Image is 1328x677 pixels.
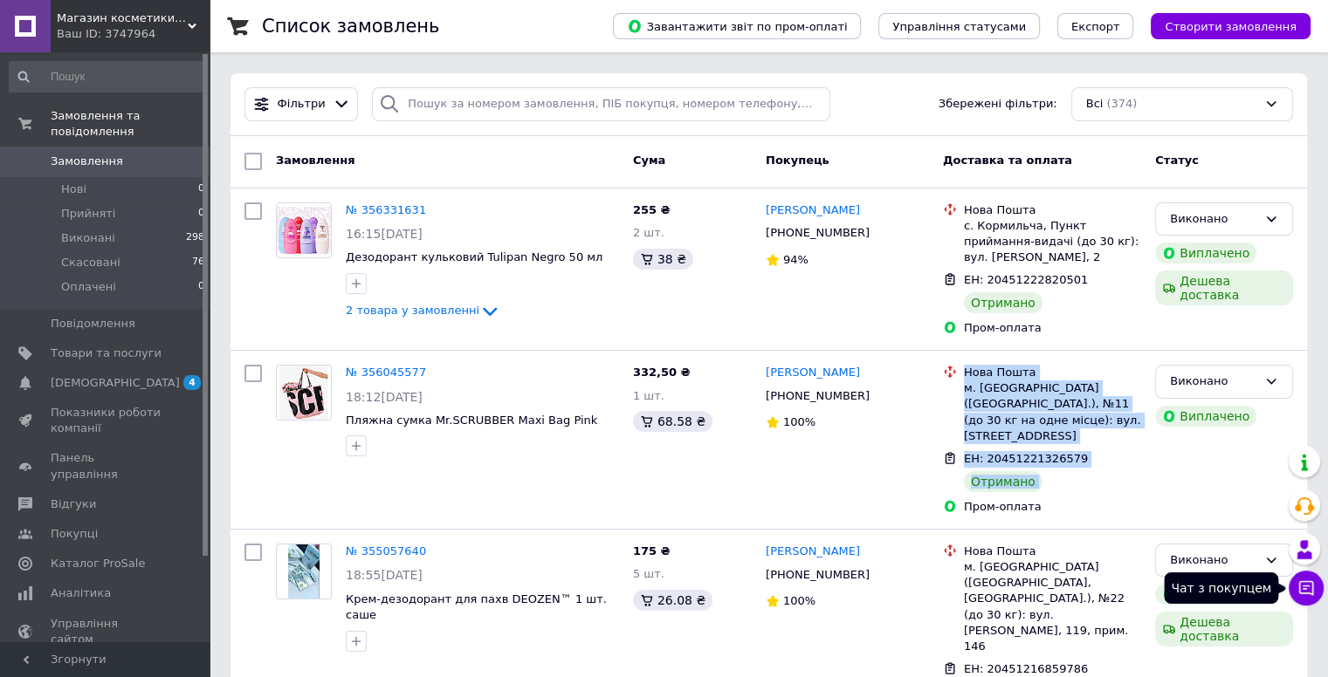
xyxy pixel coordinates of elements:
[51,316,135,332] span: Повідомлення
[964,292,1042,313] div: Отримано
[1165,20,1297,33] span: Створити замовлення
[346,304,479,318] span: 2 товара у замовленні
[346,592,607,622] a: Крем-дезодорант для пахв DEOZEN™ 1 шт. саше
[346,366,426,379] a: № 356045577
[964,273,1088,286] span: ЕН: 20451222820501
[1151,13,1311,39] button: Створити замовлення
[633,567,664,580] span: 5 шт.
[61,255,120,270] span: Скасовані
[783,253,808,266] span: 94%
[346,568,423,582] span: 18:55[DATE]
[1155,612,1293,646] div: Дешева доставка
[878,13,1040,39] button: Управління статусами
[9,61,206,92] input: Пошук
[57,10,188,26] span: Магазин косметики «oks_shop.make»
[1289,571,1324,605] button: Чат з покупцем
[288,544,319,598] img: Фото товару
[61,206,115,222] span: Прийняті
[762,222,873,244] div: [PHONE_NUMBER]
[346,203,426,216] a: № 356331631
[964,471,1042,492] div: Отримано
[1170,373,1257,391] div: Виконано
[766,544,860,560] a: [PERSON_NAME]
[346,390,423,404] span: 18:12[DATE]
[1057,13,1134,39] button: Експорт
[346,544,426,557] a: № 355057640
[51,616,162,647] span: Управління сайтом
[633,226,664,239] span: 2 шт.
[964,202,1141,218] div: Нова Пошта
[61,230,115,246] span: Виконані
[1170,551,1257,570] div: Виконано
[279,366,329,420] img: Фото товару
[262,16,439,37] h1: Список замовлень
[61,279,116,295] span: Оплачені
[633,544,671,557] span: 175 ₴
[633,366,691,379] span: 332,50 ₴
[183,375,201,390] span: 4
[192,255,204,270] span: 76
[613,13,861,39] button: Завантажити звіт по пром-оплаті
[1155,270,1293,305] div: Дешева доставка
[964,380,1141,444] div: м. [GEOGRAPHIC_DATA] ([GEOGRAPHIC_DATA].), №11 (до 30 кг на одне місце): вул. [STREET_ADDRESS]
[51,154,123,169] span: Замовлення
[346,414,597,427] a: Пляжна сумка Mr.SCRUBBER Maxi Bag Pink
[627,18,847,34] span: Завантажити звіт по пром-оплаті
[964,544,1141,559] div: Нова Пошта
[276,544,332,599] a: Фото товару
[346,227,423,241] span: 16:15[DATE]
[276,202,332,258] a: Фото товару
[964,452,1088,465] span: ЕН: 20451221326579
[943,154,1072,167] span: Доставка та оплата
[51,405,162,436] span: Показники роботи компанії
[1106,97,1137,110] span: (374)
[186,230,204,246] span: 298
[964,320,1141,336] div: Пром-оплата
[633,411,712,432] div: 68.58 ₴
[61,181,86,197] span: Нові
[372,87,830,121] input: Пошук за номером замовлення, ПІБ покупця, номером телефону, Email, номером накладної
[51,375,180,391] span: [DEMOGRAPHIC_DATA]
[766,202,860,219] a: [PERSON_NAME]
[633,389,664,402] span: 1 шт.
[346,304,500,317] a: 2 товара у замовленні
[892,20,1026,33] span: Управління статусами
[766,154,829,167] span: Покупець
[51,108,210,140] span: Замовлення та повідомлення
[783,594,815,607] span: 100%
[939,96,1057,113] span: Збережені фільтри:
[964,499,1141,515] div: Пром-оплата
[278,96,326,113] span: Фільтри
[276,154,354,167] span: Замовлення
[964,662,1088,675] span: ЕН: 20451216859786
[1155,154,1199,167] span: Статус
[51,526,98,542] span: Покупці
[57,26,210,42] div: Ваш ID: 3747964
[964,559,1141,654] div: м. [GEOGRAPHIC_DATA] ([GEOGRAPHIC_DATA], [GEOGRAPHIC_DATA].), №22 (до 30 кг): вул. [PERSON_NAME],...
[51,345,162,361] span: Товари та послуги
[51,450,162,482] span: Панель управління
[1170,210,1257,229] div: Виконано
[633,154,665,167] span: Cума
[762,564,873,586] div: [PHONE_NUMBER]
[633,249,693,270] div: 38 ₴
[1155,243,1256,263] div: Виплачено
[276,365,332,421] a: Фото товару
[1133,19,1311,32] a: Створити замовлення
[198,206,204,222] span: 0
[783,415,815,428] span: 100%
[51,585,111,601] span: Аналітика
[1086,96,1104,113] span: Всі
[633,203,671,216] span: 255 ₴
[198,279,204,295] span: 0
[51,496,96,512] span: Відгуки
[277,207,331,254] img: Фото товару
[198,181,204,197] span: 0
[1155,584,1256,605] div: Виплачено
[964,365,1141,380] div: Нова Пошта
[346,250,602,263] a: Дезодорант кульковий Tulipan Negro 50 мл
[1155,406,1256,427] div: Виплачено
